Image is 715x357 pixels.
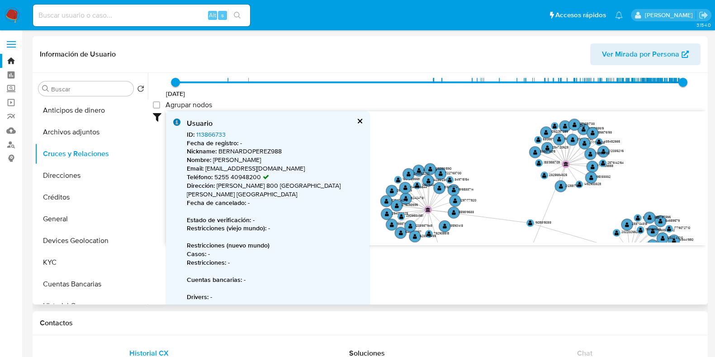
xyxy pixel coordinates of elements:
text: 113866733 [595,151,610,156]
text: 623376499 [420,233,436,238]
text: 2309534981 [406,213,423,218]
text: 186676193 [597,130,612,135]
text: 777009888 [597,163,613,168]
text:  [415,183,419,188]
text:  [542,173,546,178]
text:  [443,224,447,229]
text: 1831956703 [544,160,560,165]
text:  [439,171,443,176]
text: 212881757 [565,183,580,188]
text:  [533,150,537,155]
b: Teléfono : [187,172,213,181]
text: 548357657 [405,229,421,234]
text:  [648,215,652,220]
text:  [390,188,394,194]
text: 1608315033 [535,220,551,225]
text:  [591,130,595,136]
text:  [385,211,389,217]
text: 294052329 [392,211,408,216]
p: - [187,216,362,224]
text:  [384,199,388,204]
text: 349715154 [455,177,469,182]
text:  [601,161,605,166]
h1: Contactos [40,319,701,328]
button: Historial Casos [35,295,148,317]
text:  [667,226,671,232]
p: - [187,276,362,284]
text: 275293696 [402,202,418,207]
button: Ver Mirada por Persona [590,43,701,65]
text:  [390,222,394,228]
text: 2022026621 [621,229,639,234]
b: Fecha de cancelado : [187,198,246,207]
text: 1492900328 [584,181,601,186]
text:  [437,186,441,191]
text:  [661,236,665,241]
p: - [187,224,362,233]
button: Volver al orden por defecto [137,85,144,95]
a: Salir [699,10,708,20]
b: Nombre : [187,155,211,164]
text: 54659579 [665,218,680,223]
text: 149441980 [679,237,694,242]
button: Archivos adjuntos [35,121,148,143]
text: 1571281733 [579,121,595,126]
text:  [672,238,676,243]
text: 1092257289 [551,129,568,134]
text:  [639,228,643,233]
button: Cruces y Relaciones [35,143,148,165]
b: ID : [187,130,194,139]
b: Cuentas bancarias : [187,275,242,284]
input: Buscar usuario o caso... [33,10,250,21]
text: 87124869 [423,167,437,172]
button: Direcciones [35,165,148,186]
text:  [452,187,456,193]
text: 284720628 [552,145,568,150]
b: Restricciones (nuevo mundo) [187,241,270,250]
text: 1423512360 [433,177,450,182]
text:  [636,215,640,221]
text: 215704042 [570,123,585,128]
p: [PERSON_NAME] [187,156,362,164]
text: 1352861590 [435,166,452,171]
text:  [544,130,548,135]
text:  [413,234,417,239]
text:  [453,198,457,204]
text:  [651,228,655,234]
text: 195133332 [596,174,610,179]
text:  [615,230,619,236]
text: 2120352116 [608,148,624,153]
text:  [404,196,408,201]
text: 309993619 [588,126,603,131]
input: Agrupar nodos [153,101,160,109]
text: 292390252 [577,137,593,142]
button: KYC [35,252,148,273]
h1: Información de Usuario [40,50,116,59]
span: s [221,11,224,19]
text: 1092940416 [422,182,438,187]
button: General [35,208,148,230]
text: 1297177820 [460,198,477,203]
text:  [452,210,456,215]
p: - [187,293,362,301]
p: 5255 40948200 [187,173,362,181]
button: Cuentas Bancarias [35,273,148,295]
text:  [398,230,402,236]
text:  [557,137,561,142]
text: 1567098658 [402,176,420,181]
text:  [545,145,549,151]
text:  [448,177,452,183]
text: 327983452 [642,215,658,220]
text: 245852202 [413,171,430,176]
p: [EMAIL_ADDRESS][DOMAIN_NAME] [187,164,362,173]
button: Buscar [42,85,49,92]
text:  [563,124,567,129]
text:  [407,171,411,177]
text:  [537,161,541,166]
p: carlos.soto@mercadolibre.com.mx [644,11,696,19]
text: 283704318 [632,221,647,226]
text:  [573,122,577,128]
button: Créditos [35,186,148,208]
text:  [427,231,431,237]
text: 792905518 [434,231,449,236]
